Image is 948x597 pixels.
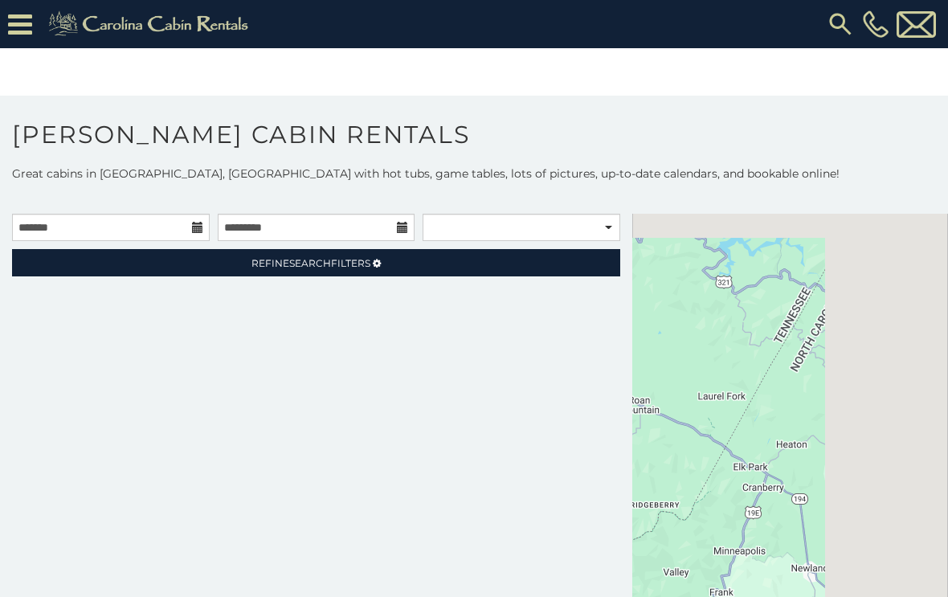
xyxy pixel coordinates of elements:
span: Refine Filters [251,257,370,269]
a: [PHONE_NUMBER] [859,10,893,38]
img: Khaki-logo.png [40,8,262,40]
img: search-regular.svg [826,10,855,39]
a: RefineSearchFilters [12,249,620,276]
span: Search [289,257,331,269]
